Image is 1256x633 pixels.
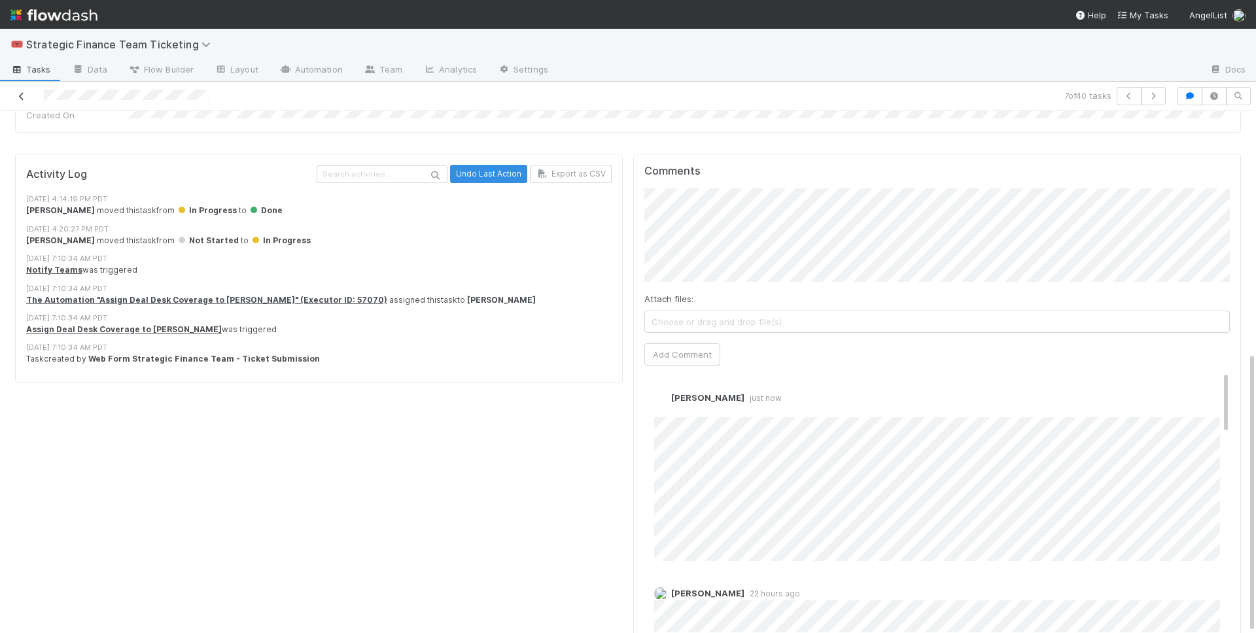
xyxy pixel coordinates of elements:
[413,60,487,81] a: Analytics
[118,60,204,81] a: Flow Builder
[26,283,612,294] div: [DATE] 7:10:34 AM PDT
[1075,9,1106,22] div: Help
[317,165,447,183] input: Search activities...
[26,224,612,235] div: [DATE] 4:20:27 PM PDT
[744,589,800,598] span: 22 hours ago
[26,205,95,215] strong: [PERSON_NAME]
[26,235,95,245] strong: [PERSON_NAME]
[671,392,744,403] span: [PERSON_NAME]
[26,264,612,276] div: was triggered
[26,109,124,122] div: Created On
[671,588,744,598] span: [PERSON_NAME]
[530,165,612,183] button: Export as CSV
[204,60,269,81] a: Layout
[88,354,320,364] strong: Web Form Strategic Finance Team - Ticket Submission
[177,205,237,215] span: In Progress
[26,265,82,275] a: Notify Teams
[467,295,536,305] strong: [PERSON_NAME]
[26,38,217,51] span: Strategic Finance Team Ticketing
[654,391,667,404] img: avatar_aa4fbed5-f21b-48f3-8bdd-57047a9d59de.png
[26,235,612,247] div: moved this task from to
[251,235,311,245] span: In Progress
[1064,89,1111,102] span: 7 of 40 tasks
[61,60,118,81] a: Data
[744,393,782,403] span: just now
[269,60,353,81] a: Automation
[26,194,612,205] div: [DATE] 4:14:19 PM PDT
[26,313,612,324] div: [DATE] 7:10:34 AM PDT
[128,63,194,76] span: Flow Builder
[1117,9,1168,22] a: My Tasks
[1199,60,1256,81] a: Docs
[26,168,314,181] h5: Activity Log
[26,294,612,306] div: assigned this task to
[10,39,24,50] span: 🎟️
[353,60,413,81] a: Team
[1189,10,1227,20] span: AngelList
[26,353,612,365] div: Task created by
[644,343,720,366] button: Add Comment
[177,235,239,245] span: Not Started
[10,4,97,26] img: logo-inverted-e16ddd16eac7371096b0.svg
[654,587,667,600] img: avatar_f2899df2-d2b9-483b-a052-ca3b1db2e5e2.png
[645,311,1229,332] span: Choose or drag and drop file(s)
[26,342,612,353] div: [DATE] 7:10:34 AM PDT
[26,253,612,264] div: [DATE] 7:10:34 AM PDT
[26,324,612,335] div: was triggered
[644,292,693,305] label: Attach files:
[450,165,527,183] button: Undo Last Action
[26,295,387,305] a: The Automation "Assign Deal Desk Coverage to [PERSON_NAME]" (Executor ID: 57070)
[26,324,222,334] a: Assign Deal Desk Coverage to [PERSON_NAME]
[1232,9,1246,22] img: avatar_aa4fbed5-f21b-48f3-8bdd-57047a9d59de.png
[10,63,51,76] span: Tasks
[644,165,1230,178] h5: Comments
[26,205,612,216] div: moved this task from to
[1117,10,1168,20] span: My Tasks
[487,60,559,81] a: Settings
[249,205,283,215] span: Done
